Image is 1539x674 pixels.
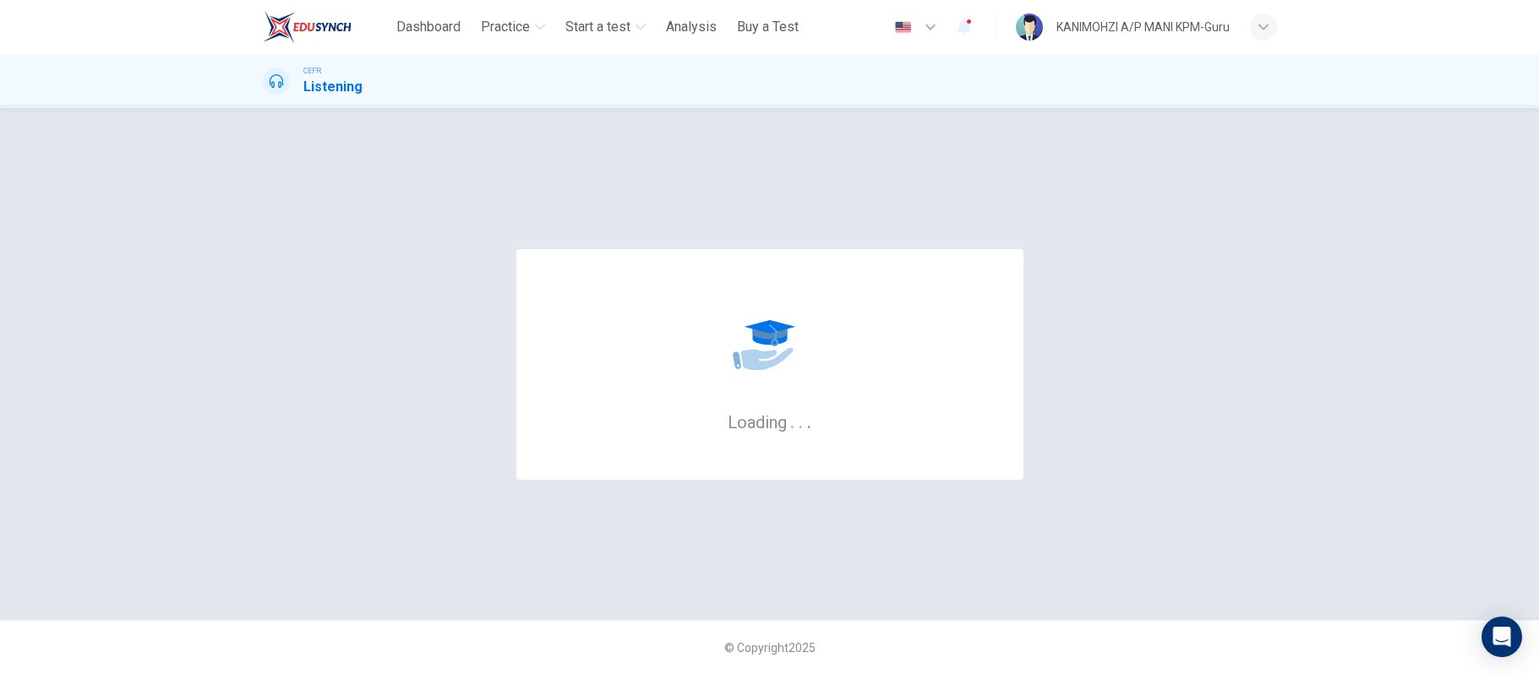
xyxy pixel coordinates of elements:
[565,17,630,37] span: Start a test
[728,410,812,432] h6: Loading
[303,65,321,77] span: CEFR
[798,406,804,434] h6: .
[892,21,914,34] img: en
[1016,14,1043,41] img: Profile picture
[263,10,390,44] a: ELTC logo
[390,12,467,42] button: Dashboard
[666,17,717,37] span: Analysis
[659,12,723,42] button: Analysis
[806,406,812,434] h6: .
[737,17,799,37] span: Buy a Test
[559,12,652,42] button: Start a test
[1482,617,1522,657] div: Open Intercom Messenger
[396,17,461,37] span: Dashboard
[724,641,816,655] span: © Copyright 2025
[730,12,805,42] button: Buy a Test
[474,12,552,42] button: Practice
[263,10,352,44] img: ELTC logo
[481,17,530,37] span: Practice
[303,77,363,97] h1: Listening
[1056,17,1230,37] div: KANIMOHZI A/P MANI KPM-Guru
[789,406,795,434] h6: .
